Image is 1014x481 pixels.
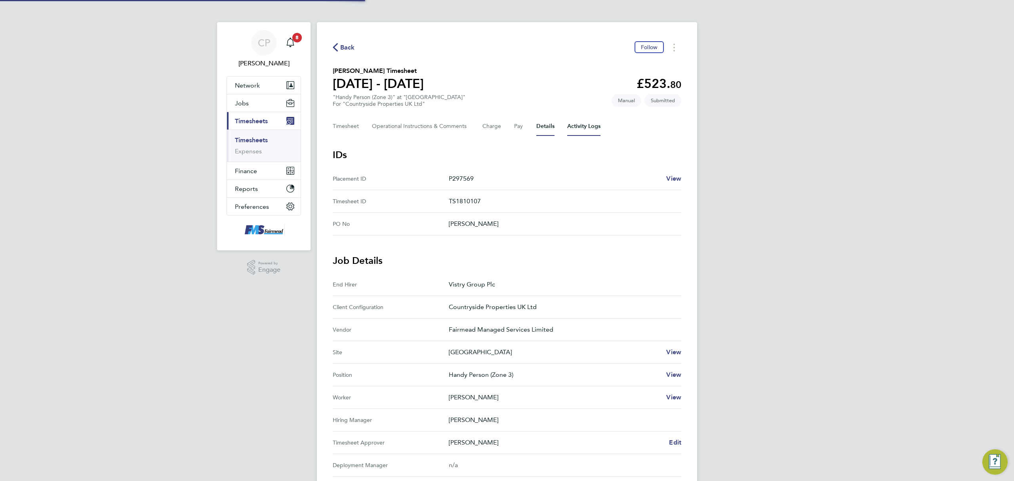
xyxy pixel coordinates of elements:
[258,260,280,267] span: Powered by
[235,117,268,125] span: Timesheets
[449,415,675,425] p: [PERSON_NAME]
[235,167,257,175] span: Finance
[449,302,675,312] p: Countryside Properties UK Ltd
[641,44,658,51] span: Follow
[482,117,501,136] button: Charge
[449,325,675,334] p: Fairmead Managed Services Limited
[333,149,681,161] h3: IDs
[666,347,681,357] a: View
[227,162,301,179] button: Finance
[247,260,281,275] a: Powered byEngage
[449,393,660,402] p: [PERSON_NAME]
[666,393,681,402] a: View
[333,415,449,425] div: Hiring Manager
[227,223,301,236] a: Go to home page
[227,94,301,112] button: Jobs
[666,175,681,182] span: View
[235,99,249,107] span: Jobs
[333,94,465,107] div: "Handy Person (Zone 3)" at "[GEOGRAPHIC_DATA]"
[449,280,675,289] p: Vistry Group Plc
[333,302,449,312] div: Client Configuration
[644,94,681,107] span: This timesheet is Submitted.
[282,30,298,55] a: 8
[333,280,449,289] div: End Hirer
[333,174,449,183] div: Placement ID
[258,267,280,273] span: Engage
[449,174,660,183] p: P297569
[536,117,555,136] button: Details
[667,41,681,53] button: Timesheets Menu
[635,41,664,53] button: Follow
[333,66,424,76] h2: [PERSON_NAME] Timesheet
[235,203,269,210] span: Preferences
[333,101,465,107] div: For "Countryside Properties UK Ltd"
[227,30,301,68] a: CP[PERSON_NAME]
[449,347,660,357] p: [GEOGRAPHIC_DATA]
[514,117,524,136] button: Pay
[333,42,355,52] button: Back
[217,22,311,250] nav: Main navigation
[637,76,681,91] app-decimal: £523.
[333,347,449,357] div: Site
[982,449,1008,475] button: Engage Resource Center
[235,136,268,144] a: Timesheets
[227,180,301,197] button: Reports
[333,438,449,447] div: Timesheet Approver
[333,393,449,402] div: Worker
[666,174,681,183] a: View
[449,438,663,447] p: [PERSON_NAME]
[333,370,449,380] div: Position
[340,43,355,52] span: Back
[666,348,681,356] span: View
[235,185,258,193] span: Reports
[333,460,449,470] div: Deployment Manager
[333,254,681,267] h3: Job Details
[372,117,470,136] button: Operational Instructions & Comments
[292,33,302,42] span: 8
[449,460,669,470] div: n/a
[333,219,449,229] div: PO No
[243,223,285,236] img: f-mead-logo-retina.png
[227,59,301,68] span: Callum Pridmore
[333,325,449,334] div: Vendor
[669,438,681,447] a: Edit
[235,82,260,89] span: Network
[333,197,449,206] div: Timesheet ID
[666,393,681,401] span: View
[235,147,262,155] a: Expenses
[227,130,301,162] div: Timesheets
[227,198,301,215] button: Preferences
[666,371,681,378] span: View
[449,219,675,229] p: [PERSON_NAME]
[333,76,424,92] h1: [DATE] - [DATE]
[669,439,681,446] span: Edit
[333,117,359,136] button: Timesheet
[227,76,301,94] button: Network
[227,112,301,130] button: Timesheets
[670,79,681,90] span: 80
[567,117,600,136] button: Activity Logs
[612,94,641,107] span: This timesheet was manually created.
[258,38,270,48] span: CP
[449,370,660,380] p: Handy Person (Zone 3)
[449,197,675,206] p: TS1810107
[666,370,681,380] a: View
